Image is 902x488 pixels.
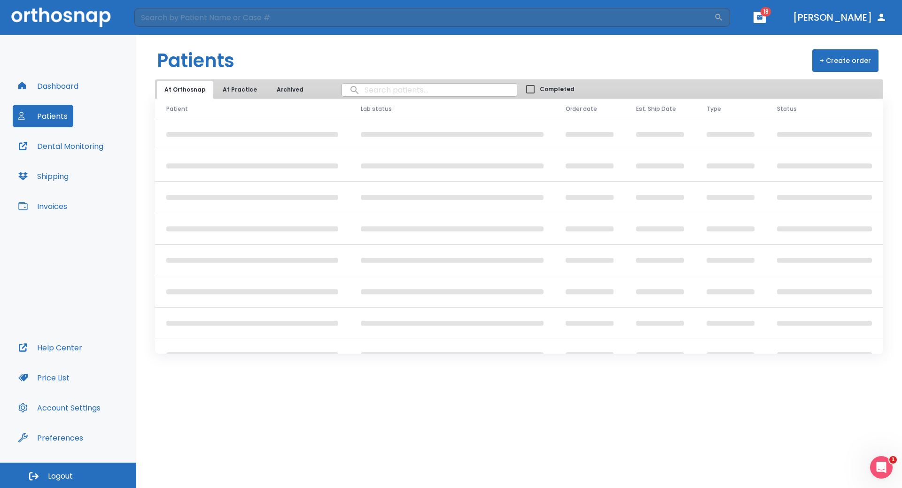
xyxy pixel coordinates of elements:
button: Price List [13,366,75,389]
button: At Practice [215,81,264,99]
button: Archived [266,81,313,99]
button: At Orthosnap [157,81,213,99]
button: Dashboard [13,75,84,97]
span: Completed [540,85,575,93]
span: Lab status [361,105,392,113]
span: Type [707,105,721,113]
img: Orthosnap [11,8,111,27]
h1: Patients [157,46,234,75]
button: Dental Monitoring [13,135,109,157]
button: Account Settings [13,396,106,419]
button: + Create order [812,49,879,72]
button: Shipping [13,165,74,187]
input: Search by Patient Name or Case # [134,8,714,27]
span: Est. Ship Date [636,105,676,113]
button: Invoices [13,195,73,217]
input: search [342,81,517,99]
button: Preferences [13,426,89,449]
span: Patient [166,105,188,113]
button: Help Center [13,336,88,359]
span: Status [777,105,797,113]
span: 1 [889,456,897,464]
button: Patients [13,105,73,127]
span: Order date [566,105,597,113]
button: [PERSON_NAME] [789,9,891,26]
iframe: Intercom live chat [870,456,893,479]
span: Logout [48,471,73,481]
div: tabs [157,81,315,99]
span: 18 [761,7,771,16]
